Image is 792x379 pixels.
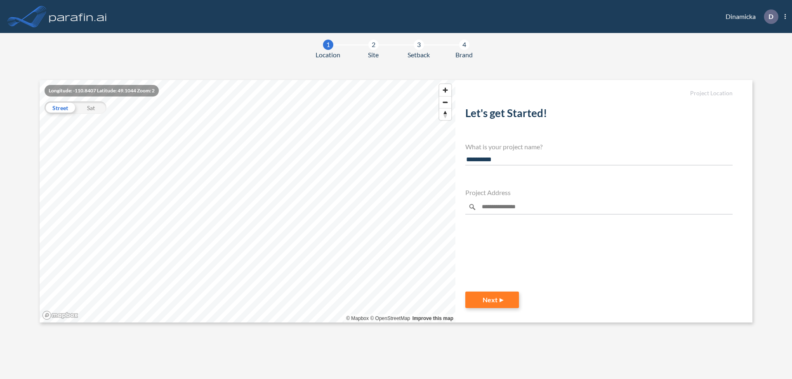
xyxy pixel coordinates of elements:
a: Improve this map [412,315,453,321]
span: Location [316,50,340,60]
div: 4 [459,40,469,50]
p: D [768,13,773,20]
a: OpenStreetMap [370,315,410,321]
span: Brand [455,50,473,60]
button: Next [465,292,519,308]
div: 2 [368,40,379,50]
h2: Let's get Started! [465,107,733,123]
input: Enter a location [465,200,733,214]
span: Setback [408,50,430,60]
h4: What is your project name? [465,143,733,151]
div: Street [45,101,75,114]
div: Longitude: -110.8407 Latitude: 49.1044 Zoom: 2 [45,85,159,97]
div: 3 [414,40,424,50]
button: Zoom in [439,84,451,96]
div: Dinamicka [713,9,786,24]
div: Sat [75,101,106,114]
h5: Project Location [465,90,733,97]
canvas: Map [40,80,455,323]
a: Mapbox [346,315,369,321]
h4: Project Address [465,188,733,196]
span: Site [368,50,379,60]
img: logo [47,8,108,25]
button: Reset bearing to north [439,108,451,120]
a: Mapbox homepage [42,311,78,320]
button: Zoom out [439,96,451,108]
div: 1 [323,40,333,50]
